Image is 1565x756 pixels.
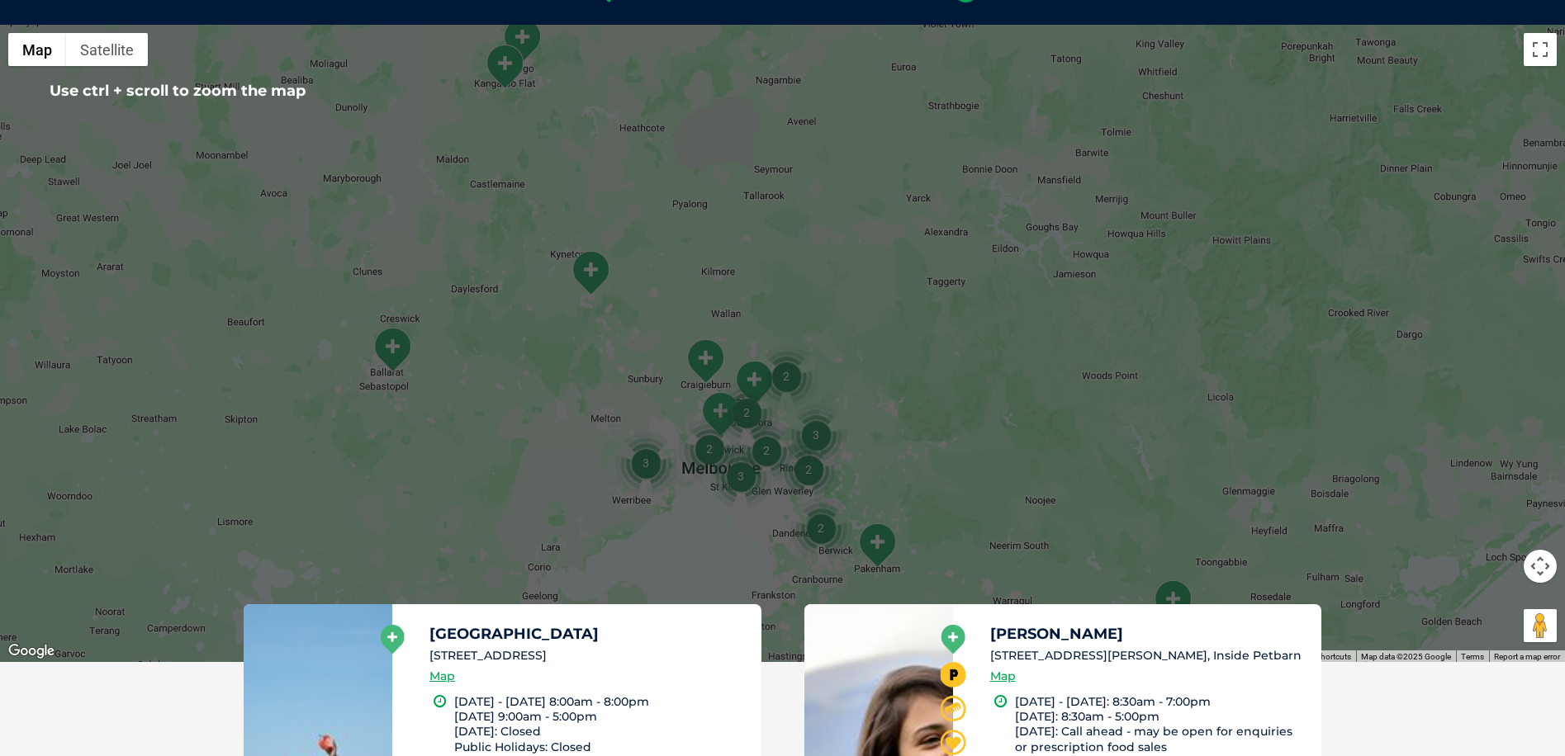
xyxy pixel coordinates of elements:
[685,338,726,384] div: Craigieburn
[785,404,847,466] div: 3
[570,250,611,295] div: Macedon Ranges
[755,345,818,408] div: 2
[678,418,741,480] div: 2
[1524,550,1557,583] button: Map camera controls
[700,391,741,437] div: Coburg
[1524,33,1557,66] button: Toggle fullscreen view
[4,640,59,662] img: Google
[429,626,747,641] h5: [GEOGRAPHIC_DATA]
[8,33,66,66] button: Show street map
[454,694,747,754] li: [DATE] - [DATE] 8:00am - 8:00pm [DATE] 9:00am - 5:00pm [DATE]: Closed Public Holidays: Closed
[372,327,413,372] div: Ballarat
[501,17,543,63] div: White Hills
[1524,609,1557,642] button: Drag Pegman onto the map to open Street View
[777,438,840,501] div: 2
[856,522,898,568] div: Pakenham
[1152,579,1193,625] div: Morwell
[990,667,1016,686] a: Map
[715,381,778,444] div: 2
[1494,652,1560,661] a: Report a map error
[614,432,677,494] div: 3
[429,647,747,664] li: [STREET_ADDRESS]
[484,44,525,89] div: Kangaroo Flat
[1461,652,1484,661] a: Terms (opens in new tab)
[790,497,852,560] div: 2
[990,626,1307,641] h5: [PERSON_NAME]
[4,640,59,662] a: Open this area in Google Maps (opens a new window)
[709,445,772,508] div: 3
[733,360,775,405] div: South Morang
[990,647,1307,664] li: [STREET_ADDRESS][PERSON_NAME], Inside Petbarn
[66,33,148,66] button: Show satellite imagery
[429,667,455,686] a: Map
[1361,652,1451,661] span: Map data ©2025 Google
